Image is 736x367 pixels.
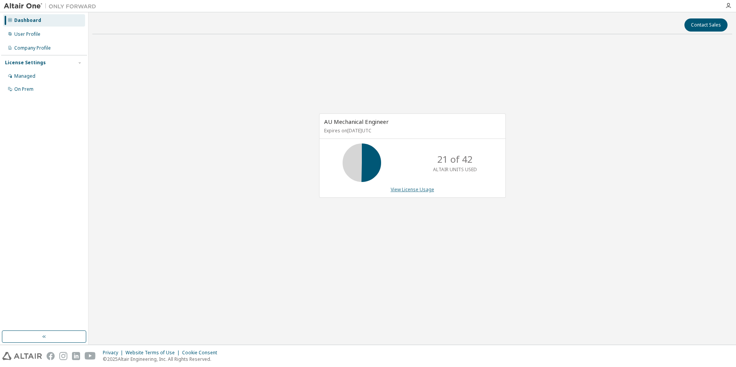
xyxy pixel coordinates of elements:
img: linkedin.svg [72,352,80,360]
div: Cookie Consent [182,350,222,356]
img: instagram.svg [59,352,67,360]
div: On Prem [14,86,33,92]
div: Company Profile [14,45,51,51]
img: youtube.svg [85,352,96,360]
button: Contact Sales [684,18,728,32]
div: Managed [14,73,35,79]
img: facebook.svg [47,352,55,360]
a: View License Usage [391,186,434,193]
p: Expires on [DATE] UTC [324,127,499,134]
div: License Settings [5,60,46,66]
p: ALTAIR UNITS USED [433,166,477,173]
div: Website Terms of Use [125,350,182,356]
img: altair_logo.svg [2,352,42,360]
p: 21 of 42 [437,153,473,166]
div: Dashboard [14,17,41,23]
img: Altair One [4,2,100,10]
span: AU Mechanical Engineer [324,118,389,125]
div: Privacy [103,350,125,356]
div: User Profile [14,31,40,37]
p: © 2025 Altair Engineering, Inc. All Rights Reserved. [103,356,222,362]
